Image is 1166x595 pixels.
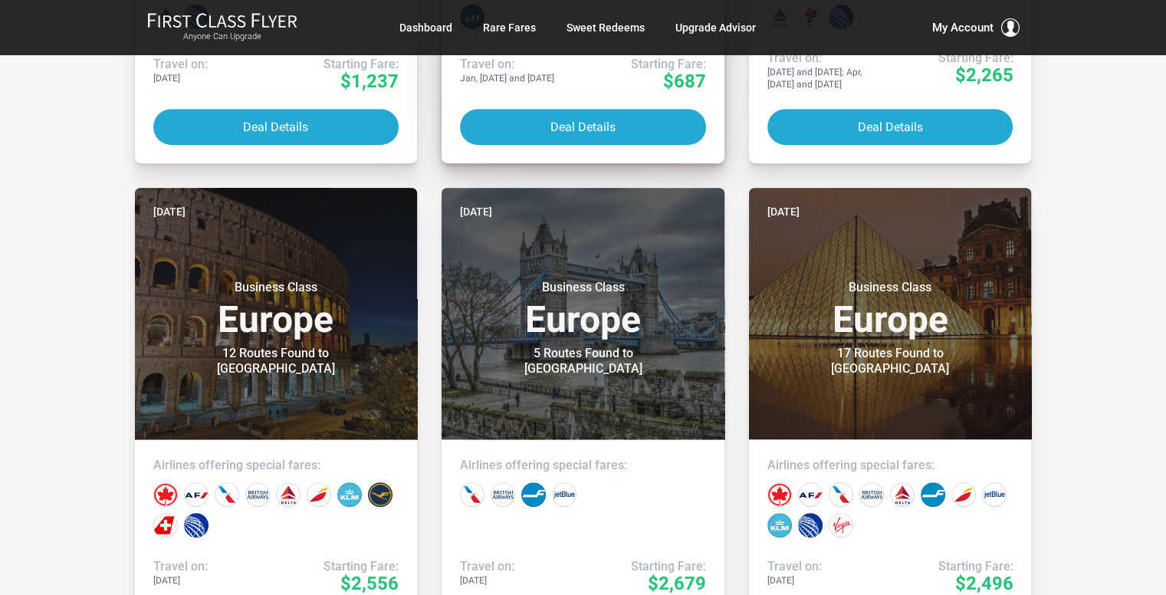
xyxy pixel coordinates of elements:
[932,18,1020,37] button: My Account
[147,12,297,28] img: First Class Flyer
[180,280,372,295] small: Business Class
[794,280,986,295] small: Business Class
[276,482,301,507] div: Delta Airlines
[552,482,576,507] div: JetBlue
[675,14,756,41] a: Upgrade Advisor
[767,513,792,537] div: KLM
[767,458,1013,473] h4: Airlines offering special fares:
[951,482,976,507] div: Iberia
[215,482,239,507] div: American Airlines
[147,12,297,43] a: First Class FlyerAnyone Can Upgrade
[337,482,362,507] div: KLM
[794,346,986,376] div: 17 Routes Found to [GEOGRAPHIC_DATA]
[460,482,484,507] div: American Airlines
[460,109,706,145] button: Deal Details
[460,203,492,220] time: [DATE]
[368,482,392,507] div: Lufthansa
[487,280,678,295] small: Business Class
[798,482,823,507] div: Air France
[153,109,399,145] button: Deal Details
[521,482,546,507] div: Finnair
[147,31,297,42] small: Anyone Can Upgrade
[982,482,1007,507] div: JetBlue
[153,458,399,473] h4: Airlines offering special fares:
[491,482,515,507] div: British Airways
[767,203,800,220] time: [DATE]
[829,482,853,507] div: American Airlines
[798,513,823,537] div: United
[921,482,945,507] div: Finnair
[307,482,331,507] div: Iberia
[487,346,678,376] div: 5 Routes Found to [GEOGRAPHIC_DATA]
[180,346,372,376] div: 12 Routes Found to [GEOGRAPHIC_DATA]
[184,482,209,507] div: Air France
[767,280,1013,338] h3: Europe
[245,482,270,507] div: British Airways
[460,280,706,338] h3: Europe
[153,203,186,220] time: [DATE]
[399,14,452,41] a: Dashboard
[153,280,399,338] h3: Europe
[767,109,1013,145] button: Deal Details
[567,14,645,41] a: Sweet Redeems
[829,513,853,537] div: Virgin Atlantic
[483,14,536,41] a: Rare Fares
[153,482,178,507] div: Air Canada
[859,482,884,507] div: British Airways
[932,18,994,37] span: My Account
[767,482,792,507] div: Air Canada
[460,458,706,473] h4: Airlines offering special fares:
[153,513,178,537] div: Swiss
[890,482,915,507] div: Delta Airlines
[184,513,209,537] div: United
